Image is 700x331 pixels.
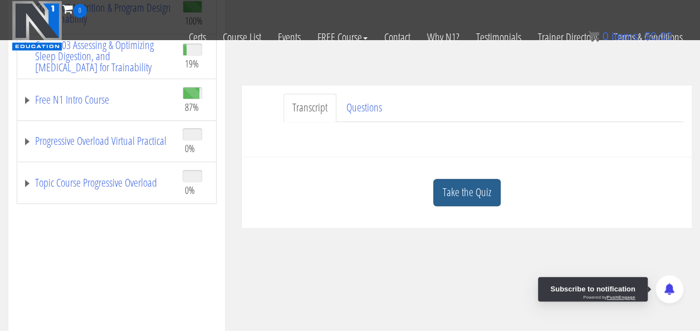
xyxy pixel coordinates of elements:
[337,94,391,122] a: Questions
[283,94,336,122] a: Transcript
[185,57,199,70] span: 19%
[73,4,87,18] span: 0
[605,18,691,57] a: Terms & Conditions
[214,18,270,57] a: Course List
[644,30,672,42] bdi: 0.00
[185,142,195,154] span: 0%
[270,18,309,57] a: Events
[588,30,672,42] a: 0 items: $0.00
[611,30,641,42] span: items:
[376,18,419,57] a: Contact
[602,30,608,42] span: 0
[550,284,635,295] div: Subscribe to notification
[309,18,376,57] a: FREE Course
[530,18,605,57] a: Trainer Directory
[583,295,635,300] div: Powered by
[644,30,650,42] span: $
[588,31,599,42] img: icon11.png
[23,40,172,73] a: Course 03 Assessing & Optimizing Sleep Digestion, and [MEDICAL_DATA] for Trainability
[180,18,214,57] a: Certs
[62,1,87,16] a: 0
[433,179,501,206] a: Take the Quiz
[419,18,468,57] a: Why N1?
[185,101,199,113] span: 87%
[606,295,635,300] strong: PushEngage
[185,184,195,196] span: 0%
[12,1,62,51] img: n1-education
[23,135,172,147] a: Progressive Overload Virtual Practical
[23,94,172,105] a: Free N1 Intro Course
[468,18,530,57] a: Testimonials
[23,177,172,188] a: Topic Course Progressive Overload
